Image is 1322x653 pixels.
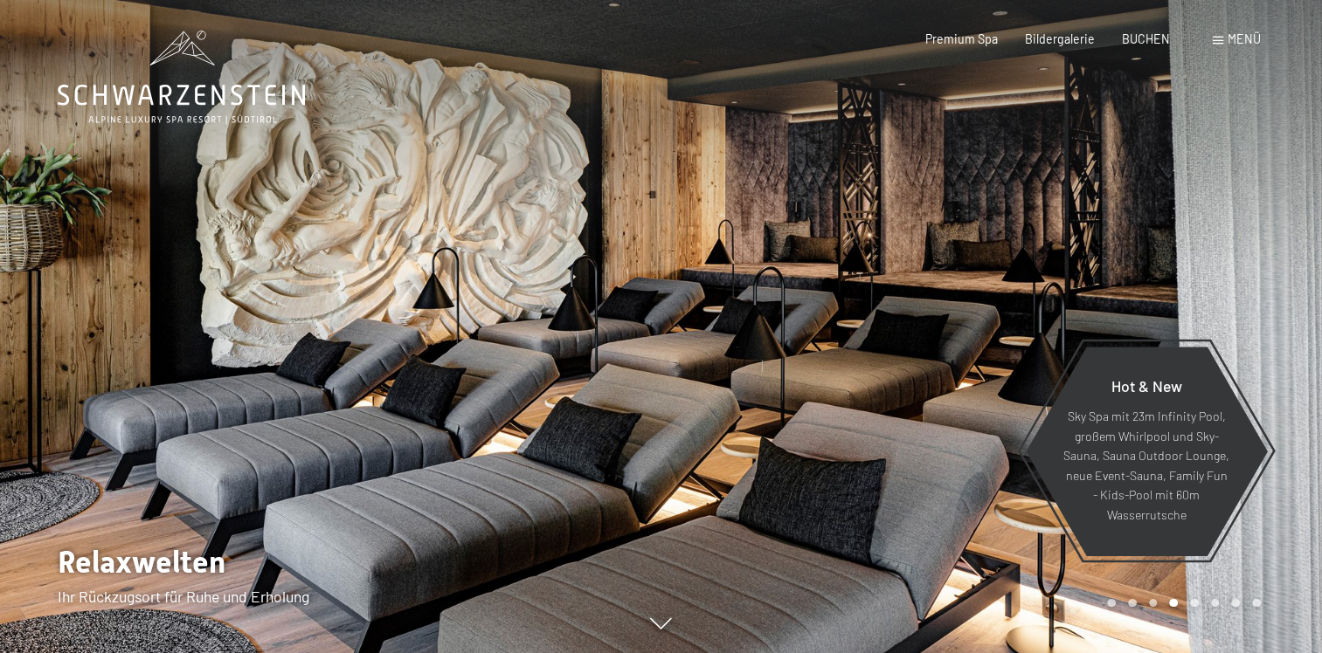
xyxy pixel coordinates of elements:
div: Carousel Page 7 [1231,599,1240,608]
div: Carousel Pagination [1101,599,1260,608]
a: Bildergalerie [1025,31,1095,46]
div: Carousel Page 6 [1211,599,1220,608]
div: Carousel Page 2 [1128,599,1137,608]
span: Hot & New [1111,376,1181,395]
a: Premium Spa [925,31,998,46]
div: Carousel Page 8 [1252,599,1261,608]
div: Carousel Page 4 (Current Slide) [1169,599,1178,608]
a: Hot & New Sky Spa mit 23m Infinity Pool, großem Whirlpool und Sky-Sauna, Sauna Outdoor Lounge, ne... [1024,346,1268,557]
div: Carousel Page 1 [1107,599,1116,608]
p: Sky Spa mit 23m Infinity Pool, großem Whirlpool und Sky-Sauna, Sauna Outdoor Lounge, neue Event-S... [1062,408,1229,526]
a: BUCHEN [1122,31,1170,46]
span: Menü [1228,31,1261,46]
div: Carousel Page 3 [1149,599,1158,608]
div: Carousel Page 5 [1190,599,1199,608]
